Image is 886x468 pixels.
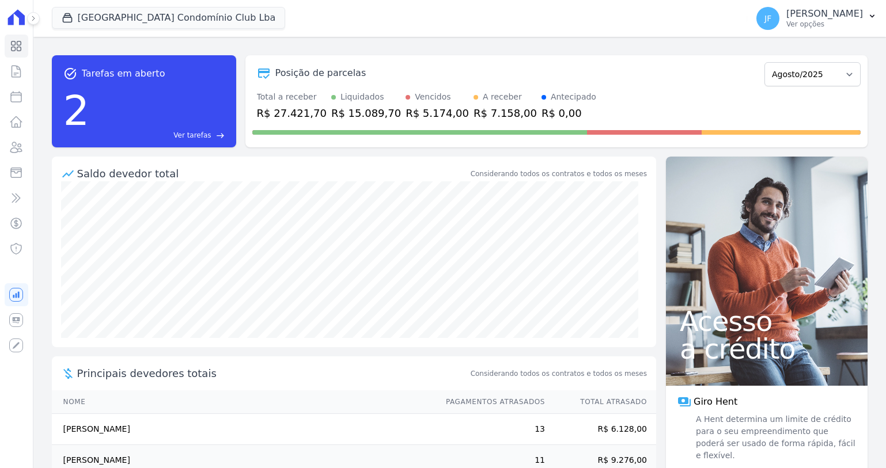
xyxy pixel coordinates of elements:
[173,130,211,140] span: Ver tarefas
[551,91,596,103] div: Antecipado
[257,91,327,103] div: Total a receber
[694,413,856,462] span: A Hent determina um limite de crédito para o seu empreendimento que poderá ser usado de forma ráp...
[340,91,384,103] div: Liquidados
[546,390,656,414] th: Total Atrasado
[786,8,863,20] p: [PERSON_NAME]
[94,130,224,140] a: Ver tarefas east
[275,66,366,80] div: Posição de parcelas
[764,14,771,22] span: JF
[63,67,77,81] span: task_alt
[52,390,435,414] th: Nome
[52,414,435,445] td: [PERSON_NAME]
[694,395,737,409] span: Giro Hent
[542,105,596,121] div: R$ 0,00
[77,366,468,381] span: Principais devedores totais
[680,307,854,335] span: Acesso
[471,368,647,379] span: Considerando todos os contratos e todos os meses
[474,105,537,121] div: R$ 7.158,00
[483,91,522,103] div: A receber
[406,105,469,121] div: R$ 5.174,00
[786,20,863,29] p: Ver opções
[257,105,327,121] div: R$ 27.421,70
[546,414,656,445] td: R$ 6.128,00
[680,335,854,363] span: a crédito
[747,2,886,35] button: JF [PERSON_NAME] Ver opções
[216,131,225,140] span: east
[435,390,546,414] th: Pagamentos Atrasados
[52,7,286,29] button: [GEOGRAPHIC_DATA] Condomínio Club Lba
[471,169,647,179] div: Considerando todos os contratos e todos os meses
[63,81,90,140] div: 2
[82,67,165,81] span: Tarefas em aberto
[331,105,401,121] div: R$ 15.089,70
[415,91,450,103] div: Vencidos
[77,166,468,181] div: Saldo devedor total
[435,414,546,445] td: 13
